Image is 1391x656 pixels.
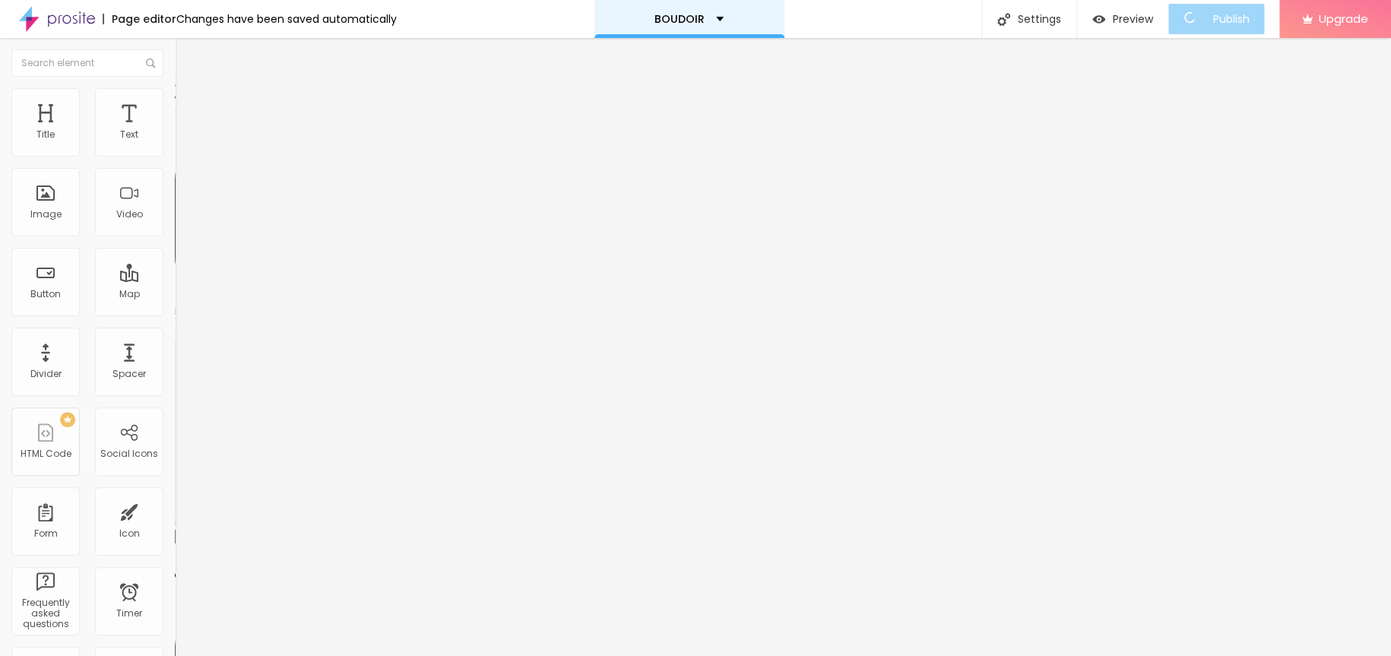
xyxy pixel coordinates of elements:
span: Preview [1113,13,1153,25]
div: Image [30,209,62,220]
button: Publish [1168,4,1264,34]
div: Social Icons [100,448,158,459]
div: Text [120,129,138,140]
div: Form [34,528,58,539]
div: Icon [119,528,140,539]
input: Search element [11,49,163,77]
button: Preview [1077,4,1168,34]
iframe: Editor [175,38,1391,656]
div: Title [36,129,55,140]
span: Upgrade [1319,12,1368,25]
div: HTML Code [21,448,71,459]
div: Timer [116,608,142,619]
div: Changes have been saved automatically [176,14,397,24]
div: Divider [30,369,62,379]
div: Map [119,289,140,299]
div: Button [30,289,61,299]
span: Publish [1213,13,1250,25]
div: Page editor [103,14,176,24]
p: BOUDOIR [654,14,705,24]
img: Icone [146,59,155,68]
div: Video [116,209,143,220]
div: Spacer [112,369,146,379]
img: view-1.svg [1092,13,1105,26]
img: Icone [997,13,1010,26]
div: Frequently asked questions [15,597,75,630]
